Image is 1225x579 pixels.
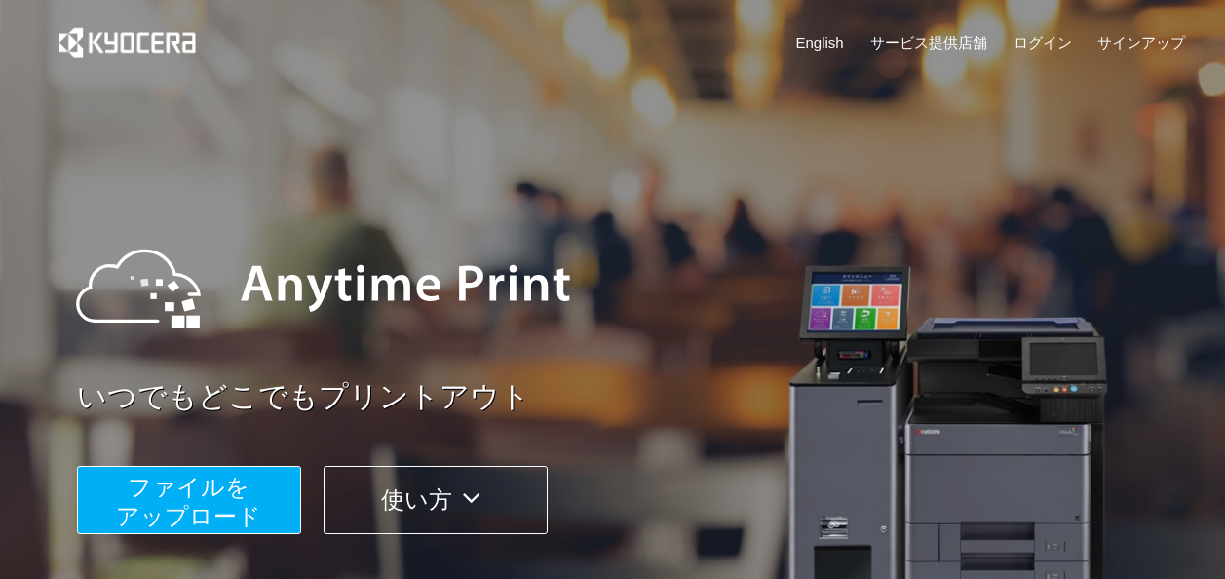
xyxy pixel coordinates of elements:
[324,466,548,534] button: 使い方
[77,376,1198,418] a: いつでもどこでもプリントアウト
[77,466,301,534] button: ファイルを​​アップロード
[870,32,987,53] a: サービス提供店舗
[1014,32,1072,53] a: ログイン
[1097,32,1185,53] a: サインアップ
[116,474,261,529] span: ファイルを ​​アップロード
[796,32,844,53] a: English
